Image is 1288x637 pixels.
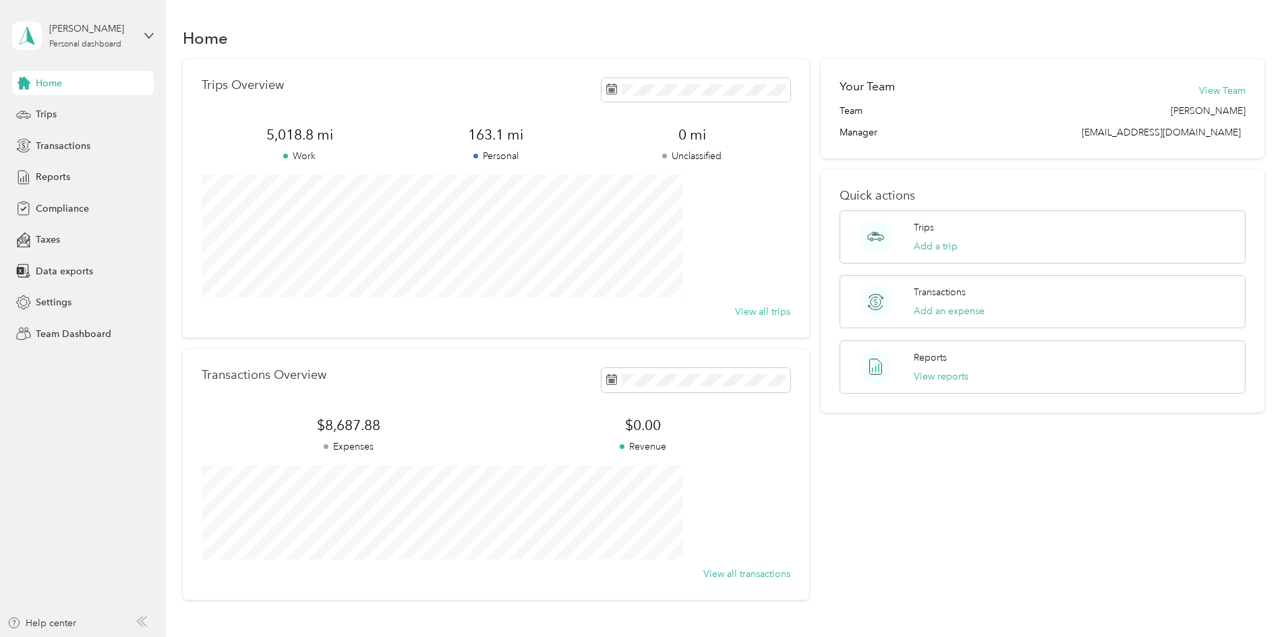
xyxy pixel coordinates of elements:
p: Quick actions [840,189,1246,203]
button: View all transactions [703,567,790,581]
span: Compliance [36,202,89,216]
span: Team Dashboard [36,327,111,341]
span: 5,018.8 mi [202,125,398,144]
p: Transactions [914,285,966,299]
button: View all trips [735,305,790,319]
p: Work [202,149,398,163]
p: Revenue [496,439,790,454]
span: Trips [36,107,57,121]
div: [PERSON_NAME] [49,22,134,36]
iframe: Everlance-gr Chat Button Frame [1212,562,1288,637]
span: [PERSON_NAME] [1171,104,1246,118]
p: Trips [914,220,934,235]
button: Add an expense [914,304,985,318]
h1: Home [183,31,228,45]
p: Trips Overview [202,78,284,92]
button: Help center [7,616,76,630]
span: Reports [36,170,70,184]
p: Reports [914,351,947,365]
span: Manager [840,125,877,140]
p: Transactions Overview [202,368,326,382]
div: Personal dashboard [49,40,121,49]
p: Unclassified [594,149,790,163]
span: Data exports [36,264,93,278]
button: Add a trip [914,239,958,253]
span: Transactions [36,139,90,153]
button: View reports [914,369,968,384]
span: Team [840,104,862,118]
span: $8,687.88 [202,416,496,435]
span: $0.00 [496,416,790,435]
span: Home [36,76,62,90]
p: Expenses [202,439,496,454]
span: [EMAIL_ADDRESS][DOMAIN_NAME] [1082,127,1241,138]
button: View Team [1199,84,1246,98]
span: Taxes [36,233,60,247]
span: 0 mi [594,125,790,144]
span: 163.1 mi [398,125,594,144]
span: Settings [36,295,71,309]
p: Personal [398,149,594,163]
h2: Your Team [840,78,895,95]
